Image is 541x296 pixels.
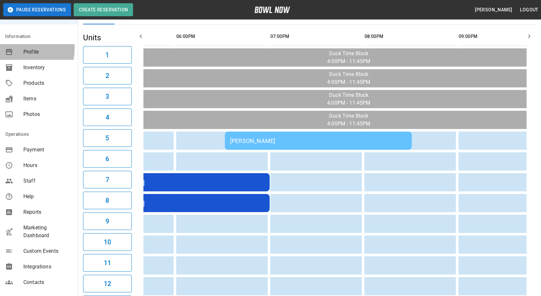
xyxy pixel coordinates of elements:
[83,46,132,64] button: 1
[23,208,73,216] span: Reports
[23,48,73,56] span: Profile
[88,178,264,186] div: [PERSON_NAME]
[23,146,73,154] span: Payment
[105,112,109,122] h6: 4
[83,88,132,105] button: 3
[23,224,73,239] span: Marketing Dashboard
[83,233,132,251] button: 10
[105,154,109,164] h6: 6
[254,6,290,13] img: logo
[23,64,73,71] span: Inventory
[83,32,132,43] h5: Units
[518,4,541,16] button: Logout
[83,212,132,230] button: 9
[23,193,73,200] span: Help
[23,79,73,87] span: Products
[105,133,109,143] h6: 5
[105,195,109,206] h6: 8
[230,137,407,144] div: [PERSON_NAME]
[23,278,73,286] span: Contacts
[88,199,264,207] div: [PERSON_NAME]
[176,27,268,46] th: 06:00PM
[83,192,132,209] button: 8
[270,27,362,46] th: 07:00PM
[23,177,73,185] span: Staff
[105,50,109,60] h6: 1
[23,95,73,103] span: Items
[3,3,71,16] button: Pause Reservations
[83,254,132,272] button: 11
[83,67,132,84] button: 2
[23,110,73,118] span: Photos
[104,258,111,268] h6: 11
[83,129,132,147] button: 5
[23,161,73,169] span: Hours
[23,247,73,255] span: Custom Events
[23,263,73,271] span: Integrations
[83,109,132,126] button: 4
[83,275,132,292] button: 12
[104,278,111,289] h6: 12
[105,216,109,226] h6: 9
[83,171,132,188] button: 7
[74,3,133,16] button: Create Reservation
[472,4,515,16] button: [PERSON_NAME]
[105,91,109,102] h6: 3
[83,150,132,168] button: 6
[105,174,109,185] h6: 7
[104,237,111,247] h6: 10
[105,71,109,81] h6: 2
